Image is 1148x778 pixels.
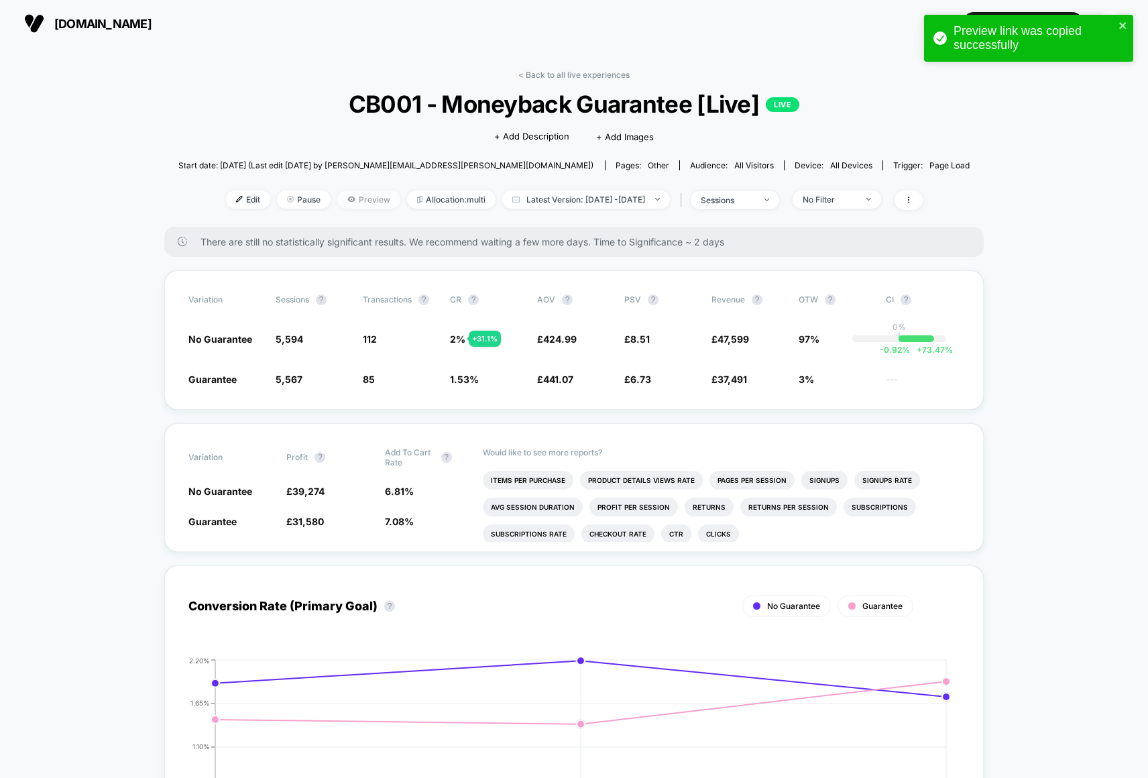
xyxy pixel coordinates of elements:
span: Transactions [363,294,412,304]
li: Pages Per Session [709,471,795,490]
div: Pages: [616,160,669,170]
span: £ [624,374,651,385]
img: Visually logo [24,13,44,34]
img: calendar [512,196,520,203]
span: 8.51 [630,333,650,345]
span: 112 [363,333,377,345]
button: close [1118,20,1128,33]
span: £ [711,374,747,385]
li: Profit Per Session [589,498,678,516]
span: 6.81 % [385,486,414,497]
li: Signups [801,471,848,490]
span: 97% [799,333,819,345]
button: ? [418,294,429,305]
li: Subscriptions Rate [483,524,575,543]
button: ? [752,294,762,305]
span: Start date: [DATE] (Last edit [DATE] by [PERSON_NAME][EMAIL_ADDRESS][PERSON_NAME][DOMAIN_NAME]) [178,160,593,170]
button: ? [825,294,836,305]
span: £ [286,486,325,497]
li: Subscriptions [844,498,916,516]
img: end [866,198,871,201]
span: 2 % [450,333,465,345]
span: Variation [188,294,262,305]
p: | [898,332,901,342]
span: 37,491 [717,374,747,385]
li: Signups Rate [854,471,920,490]
span: Guarantee [188,374,237,385]
span: | [677,190,691,210]
div: Preview link was copied successfully [954,24,1114,52]
div: + 31.1 % [469,331,501,347]
span: Allocation: multi [407,190,496,209]
tspan: 2.20% [189,656,210,664]
img: end [655,198,660,201]
span: £ [286,516,324,527]
p: Would like to see more reports? [483,447,960,457]
button: AS [1094,10,1128,38]
span: There are still no statistically significant results. We recommend waiting a few more days . Time... [200,236,957,247]
button: ? [901,294,911,305]
span: 6.73 [630,374,651,385]
a: < Back to all live experiences [518,70,630,80]
span: Guarantee [188,516,237,527]
span: all devices [830,160,872,170]
p: 0% [893,322,906,332]
div: Trigger: [893,160,970,170]
div: AS [1098,11,1124,37]
span: £ [537,333,577,345]
div: sessions [701,195,754,205]
span: OTW [799,294,872,305]
span: [DOMAIN_NAME] [54,17,152,31]
button: ? [314,452,325,463]
span: PSV [624,294,641,304]
li: Returns Per Session [740,498,837,516]
button: ? [441,452,452,463]
span: CR [450,294,461,304]
p: LIVE [766,97,799,112]
li: Ctr [661,524,691,543]
button: ? [384,601,395,612]
span: other [648,160,669,170]
span: No Guarantee [188,333,252,345]
span: 3% [799,374,814,385]
span: Profit [286,452,308,462]
li: Items Per Purchase [483,471,573,490]
span: Latest Version: [DATE] - [DATE] [502,190,670,209]
span: 85 [363,374,375,385]
span: AOV [537,294,555,304]
button: ? [468,294,479,305]
tspan: 1.10% [192,742,210,751]
span: Add To Cart Rate [385,447,435,467]
span: Revenue [711,294,745,304]
span: Page Load [929,160,970,170]
span: Edit [226,190,270,209]
li: Product Details Views Rate [580,471,703,490]
span: No Guarantee [188,486,252,497]
span: Guarantee [862,601,903,611]
img: edit [236,196,243,203]
span: 1.53 % [450,374,479,385]
span: 5,594 [276,333,303,345]
span: 47,599 [717,333,749,345]
span: £ [711,333,749,345]
span: Pause [277,190,331,209]
span: 424.99 [543,333,577,345]
img: end [287,196,294,203]
span: CB001 - Moneyback Guarantee [Live] [218,90,930,118]
tspan: 1.65% [190,699,210,707]
div: No Filter [803,194,856,205]
span: 5,567 [276,374,302,385]
span: Preview [337,190,400,209]
span: --- [886,376,960,386]
span: £ [537,374,573,385]
li: Checkout Rate [581,524,654,543]
li: Returns [685,498,734,516]
button: ? [316,294,327,305]
span: CI [886,294,960,305]
span: All Visitors [734,160,774,170]
span: + [917,345,922,355]
span: -0.92 % [880,345,910,355]
img: end [764,199,769,201]
li: Avg Session Duration [483,498,583,516]
div: Audience: [690,160,774,170]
